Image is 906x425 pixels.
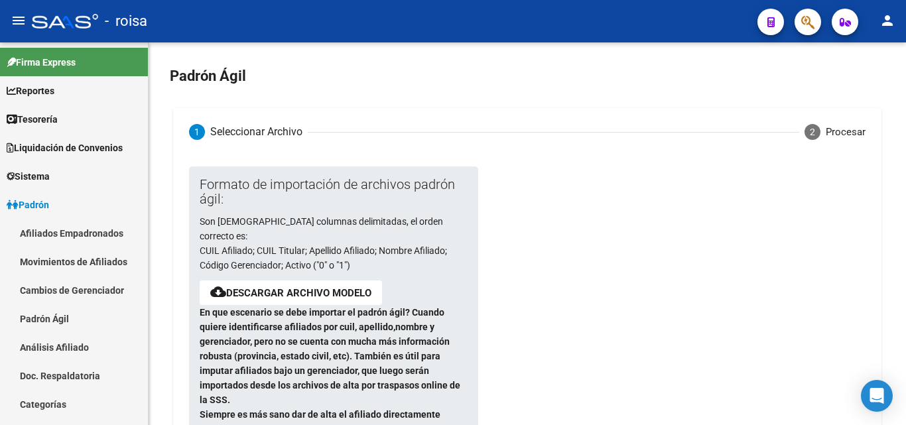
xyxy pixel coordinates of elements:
span: Reportes [7,84,54,98]
a: Descargar archivo modelo [226,287,371,299]
span: Padrón [7,198,49,212]
mat-icon: cloud_download [210,284,226,300]
p: Formato de importación de archivos padrón ágil: [200,177,468,206]
div: Seleccionar Archivo [210,125,302,139]
span: Firma Express [7,55,76,70]
span: 2 [810,125,815,139]
button: Descargar archivo modelo [200,280,382,305]
div: Procesar [826,125,866,139]
span: Liquidación de Convenios [7,141,123,155]
mat-icon: person [879,13,895,29]
span: - roisa [105,7,147,36]
strong: En que escenario se debe importar el padrón ágil? Cuando quiere identificarse afiliados por cuil,... [200,307,460,405]
mat-icon: menu [11,13,27,29]
span: Tesorería [7,112,58,127]
span: Sistema [7,169,50,184]
span: 1 [194,125,200,139]
div: Open Intercom Messenger [861,380,893,412]
h2: Padrón Ágil [170,64,885,89]
p: Son [DEMOGRAPHIC_DATA] columnas delimitadas, el orden correcto es: CUIL Afiliado; CUIL Titular; A... [200,214,468,273]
